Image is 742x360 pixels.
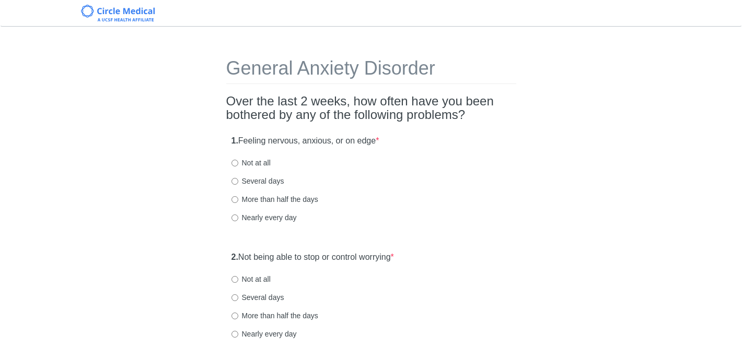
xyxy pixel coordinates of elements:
input: Several days [231,294,238,301]
label: Not at all [231,158,271,168]
img: Circle Medical Logo [81,5,155,21]
label: Several days [231,292,284,303]
label: Not at all [231,274,271,284]
h2: Over the last 2 weeks, how often have you been bothered by any of the following problems? [226,94,516,122]
label: Feeling nervous, anxious, or on edge [231,135,379,147]
input: Not at all [231,160,238,166]
h1: General Anxiety Disorder [226,58,516,84]
input: More than half the days [231,313,238,319]
input: Not at all [231,276,238,283]
label: Not being able to stop or control worrying [231,251,394,263]
input: Nearly every day [231,331,238,338]
input: Nearly every day [231,214,238,221]
label: More than half the days [231,310,318,321]
label: Nearly every day [231,329,297,339]
strong: 2. [231,253,238,261]
strong: 1. [231,136,238,145]
label: Several days [231,176,284,186]
label: Nearly every day [231,212,297,223]
label: More than half the days [231,194,318,205]
input: More than half the days [231,196,238,203]
input: Several days [231,178,238,185]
